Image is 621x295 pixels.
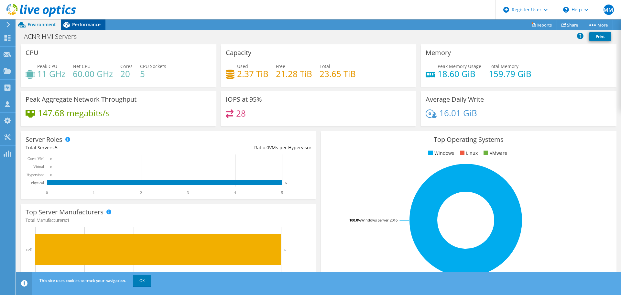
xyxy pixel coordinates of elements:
[349,218,361,222] tspan: 100.0%
[320,63,330,69] span: Total
[226,96,262,103] h3: IOPS at 95%
[458,150,478,157] li: Linux
[237,70,268,77] h4: 2.37 TiB
[27,156,44,161] text: Guest VM
[21,33,87,40] h1: ACNR HMI Servers
[73,63,91,69] span: Net CPU
[563,7,569,13] svg: \n
[589,32,611,41] a: Print
[226,49,251,56] h3: Capacity
[31,181,44,185] text: Physical
[26,49,38,56] h3: CPU
[50,157,52,160] text: 0
[50,173,52,176] text: 0
[26,209,103,216] h3: Top Server Manufacturers
[26,136,62,143] h3: Server Roles
[33,165,44,169] text: Virtual
[140,63,166,69] span: CPU Sockets
[93,190,95,195] text: 1
[237,63,248,69] span: Used
[276,63,285,69] span: Free
[583,20,613,30] a: More
[281,190,283,195] text: 5
[46,190,48,195] text: 0
[55,144,58,151] span: 5
[27,173,44,177] text: Hypervisor
[27,21,56,28] span: Environment
[438,70,481,77] h4: 18.60 GiB
[361,218,398,222] tspan: Windows Server 2016
[120,70,133,77] h4: 20
[426,96,484,103] h3: Average Daily Write
[326,136,612,143] h3: Top Operating Systems
[39,278,126,283] span: This site uses cookies to track your navigation.
[236,110,246,117] h4: 28
[604,5,614,15] span: MM
[284,248,286,252] text: 5
[482,150,507,157] li: VMware
[489,63,518,69] span: Total Memory
[427,150,454,157] li: Windows
[285,181,287,185] text: 5
[169,144,311,151] div: Ratio: VMs per Hypervisor
[26,144,169,151] div: Total Servers:
[120,63,133,69] span: Cores
[26,96,136,103] h3: Peak Aggregate Network Throughput
[439,109,477,117] h4: 16.01 GiB
[37,70,65,77] h4: 11 GHz
[267,144,269,151] span: 0
[38,109,110,117] h4: 147.68 megabits/s
[72,21,101,28] span: Performance
[426,49,451,56] h3: Memory
[276,70,312,77] h4: 21.28 TiB
[234,190,236,195] text: 4
[73,70,113,77] h4: 60.00 GHz
[37,63,57,69] span: Peak CPU
[526,20,557,30] a: Reports
[140,70,166,77] h4: 5
[67,217,70,223] span: 1
[489,70,531,77] h4: 159.79 GiB
[438,63,481,69] span: Peak Memory Usage
[26,217,311,224] h4: Total Manufacturers:
[557,20,583,30] a: Share
[140,190,142,195] text: 2
[133,275,151,287] a: OK
[26,248,32,252] text: Dell
[320,70,356,77] h4: 23.65 TiB
[50,165,52,168] text: 0
[187,190,189,195] text: 3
